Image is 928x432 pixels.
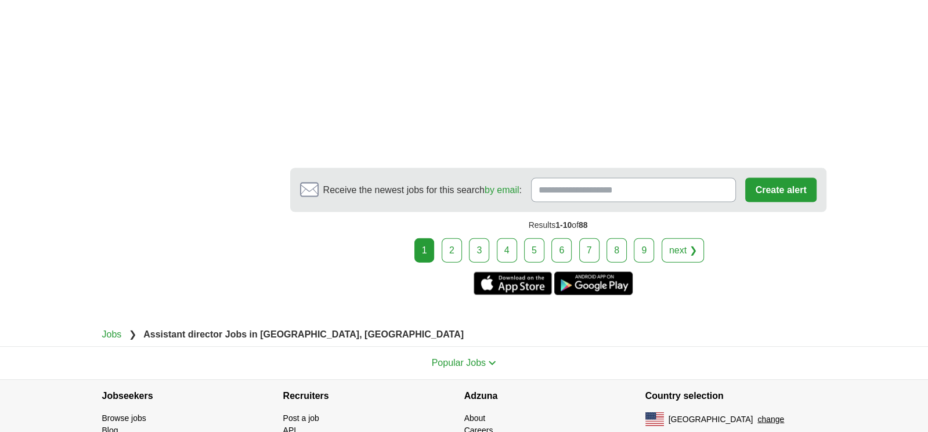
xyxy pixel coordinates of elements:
[414,238,435,263] div: 1
[745,178,816,202] button: Create alert
[669,413,753,426] span: [GEOGRAPHIC_DATA]
[579,220,588,230] span: 88
[645,380,826,412] h4: Country selection
[497,238,517,263] a: 4
[485,185,519,195] a: by email
[634,238,654,263] a: 9
[579,238,600,263] a: 7
[554,272,633,295] a: Get the Android app
[323,183,522,197] span: Receive the newest jobs for this search :
[283,413,319,423] a: Post a job
[524,238,544,263] a: 5
[129,329,136,339] span: ❯
[102,329,122,339] a: Jobs
[432,358,486,368] span: Popular Jobs
[464,413,486,423] a: About
[102,413,146,423] a: Browse jobs
[757,413,784,426] button: change
[474,272,552,295] a: Get the iPhone app
[551,238,572,263] a: 6
[606,238,627,263] a: 8
[469,238,489,263] a: 3
[645,412,664,426] img: US flag
[555,220,572,230] span: 1-10
[442,238,462,263] a: 2
[290,212,826,238] div: Results of
[143,329,464,339] strong: Assistant director Jobs in [GEOGRAPHIC_DATA], [GEOGRAPHIC_DATA]
[488,361,496,366] img: toggle icon
[662,238,705,263] a: next ❯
